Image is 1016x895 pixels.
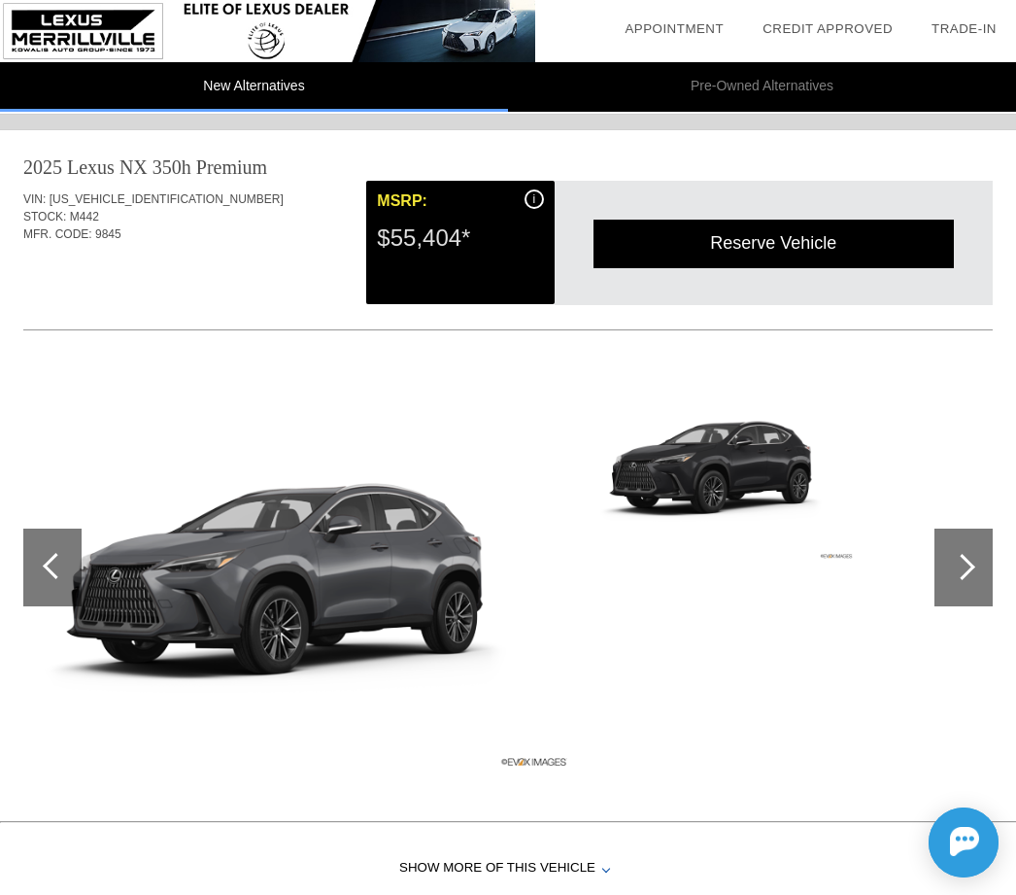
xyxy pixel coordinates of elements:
div: Reserve Vehicle [593,220,954,267]
span: M442 [70,210,99,224]
div: $55,404* [377,213,543,263]
span: STOCK: [23,210,66,224]
li: Pre-Owned Alternatives [508,62,1016,112]
a: Appointment [625,21,724,36]
div: 2025 Lexus NX [23,154,148,181]
b: MSRP: [377,192,427,209]
span: MFR. CODE: [23,227,92,241]
a: Credit Approved [762,21,893,36]
span: VIN: [23,192,46,206]
img: 64cb7770641821c255265ed2a2f41fa717019319.png [23,361,574,774]
div: Quoted on [DATE] 11:23:27 AM [23,272,993,303]
span: 9845 [95,227,121,241]
img: fbadb0562d3411a923f62d4609fb17dd14f02304.png [589,361,856,562]
div: 350h Premium [152,154,267,181]
a: Trade-In [931,21,997,36]
iframe: Chat Assistance [841,790,1016,895]
div: i [525,189,544,209]
span: [US_VEHICLE_IDENTIFICATION_NUMBER] [50,192,284,206]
